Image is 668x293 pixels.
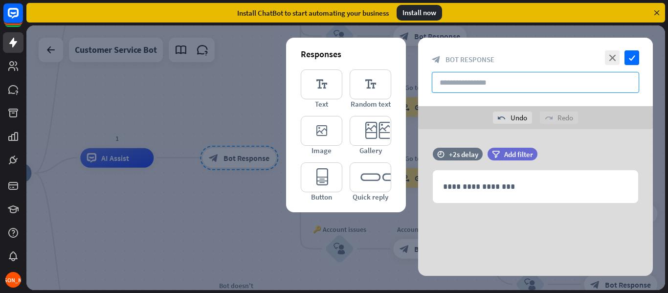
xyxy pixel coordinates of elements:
div: Install now [397,5,442,21]
i: filter [492,151,500,158]
i: check [624,50,639,65]
span: Bot Response [445,55,494,64]
i: undo [498,114,506,122]
div: Undo [493,112,532,124]
span: Add filter [504,150,533,159]
div: [PERSON_NAME] [5,272,21,288]
div: Install ChatBot to start automating your business [237,8,389,18]
i: redo [545,114,553,122]
i: time [437,151,445,158]
i: close [605,50,620,65]
div: +2s delay [449,150,478,159]
i: block_bot_response [432,55,441,64]
div: Redo [540,112,578,124]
